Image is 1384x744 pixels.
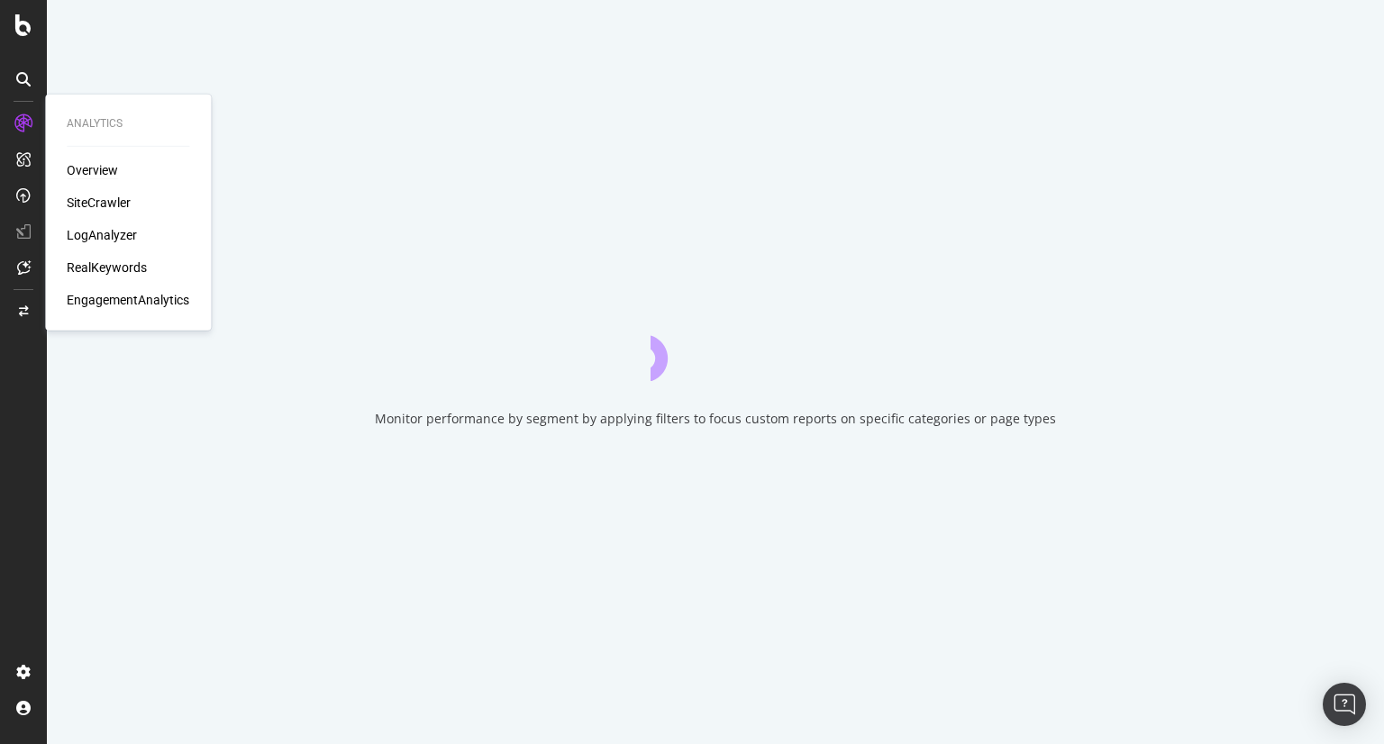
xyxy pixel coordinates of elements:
div: Open Intercom Messenger [1323,683,1366,726]
div: Analytics [67,116,189,132]
div: animation [651,316,780,381]
a: EngagementAnalytics [67,291,189,309]
div: Monitor performance by segment by applying filters to focus custom reports on specific categories... [375,410,1056,428]
a: Overview [67,161,118,179]
a: LogAnalyzer [67,226,137,244]
a: SiteCrawler [67,194,131,212]
a: RealKeywords [67,259,147,277]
